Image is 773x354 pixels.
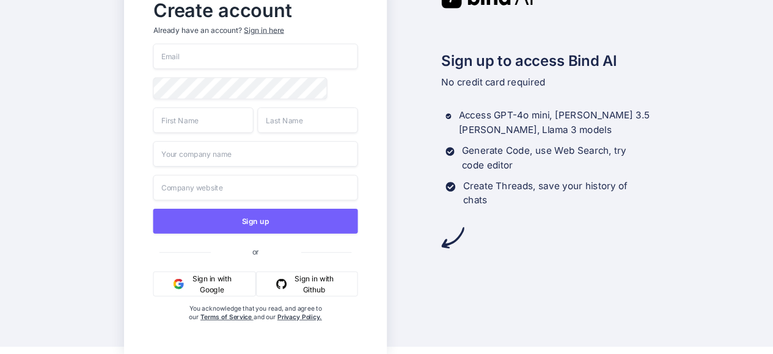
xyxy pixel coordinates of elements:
img: google [173,278,183,289]
button: Sign in with Google [153,271,256,296]
span: or [210,238,300,264]
h2: Sign up to access Bind AI [441,49,650,71]
button: Sign in with Github [256,271,357,296]
img: arrow [441,226,464,248]
input: First Name [153,107,253,132]
p: No credit card required [441,74,650,89]
div: Sign in here [244,25,284,35]
p: Access GPT-4o mini, [PERSON_NAME] 3.5 [PERSON_NAME], Llama 3 models [458,108,650,137]
button: Sign up [153,208,357,233]
p: Already have an account? [153,25,357,35]
p: Create Threads, save your history of chats [463,178,650,208]
img: github [276,278,287,289]
input: Company website [153,175,357,200]
input: Email [153,43,357,69]
input: Your company name [153,141,357,167]
input: Last Name [257,107,357,132]
a: Privacy Policy. [277,312,321,320]
p: Generate Code, use Web Search, try code editor [461,143,649,172]
div: You acknowledge that you read, and agree to our and our [187,304,323,345]
h2: Create account [153,2,357,18]
a: Terms of Service [200,312,253,320]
